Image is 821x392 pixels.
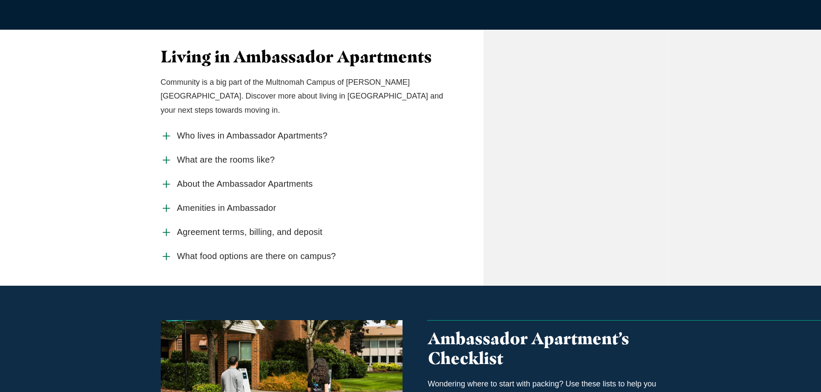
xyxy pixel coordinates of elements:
[161,75,446,117] p: Community is a big part of the Multnomah Campus of [PERSON_NAME][GEOGRAPHIC_DATA]. Discover more ...
[161,47,446,67] h3: Living in Ambassador Apartments
[177,227,323,238] span: Agreement terms, billing, and deposit
[177,203,276,213] span: Amenities in Ambassador
[428,329,661,368] h3: Ambassador Apartment’s Checklist
[177,251,336,262] span: What food options are there on campus?
[177,130,328,141] span: Who lives in Ambassador Apartments?
[177,179,313,189] span: About the Ambassador Apartments
[177,154,275,165] span: What are the rooms like?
